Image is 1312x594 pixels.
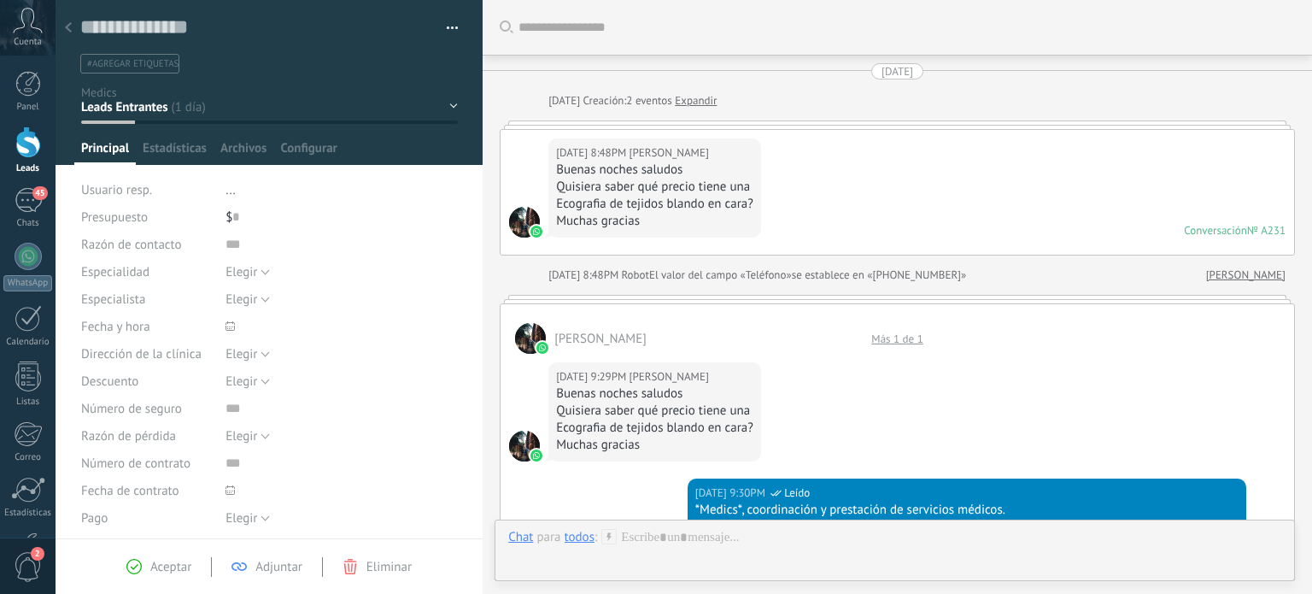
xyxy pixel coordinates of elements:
[81,403,182,415] span: Número de seguro
[255,559,302,575] span: Adjuntar
[81,209,148,226] span: Presupuesto
[225,510,257,526] span: Elegir
[556,179,753,196] div: Quisiera saber qué precio tiene una
[556,368,629,385] div: [DATE] 9:29PM
[630,368,709,385] span: Laura Romero León
[81,285,213,313] div: Especialista
[220,140,266,165] span: Archivos
[556,420,753,437] div: Ecografia de tejidos blando en cara?
[784,485,810,502] span: Leído
[225,373,257,390] span: Elegir
[509,207,540,238] span: Laura Romero León
[81,368,213,395] div: Descuento
[548,92,717,109] div: Creación:
[556,437,753,454] div: Muchas gracias
[81,266,149,279] span: Especialidad
[225,428,257,444] span: Elegir
[225,422,270,450] button: Elegir
[81,176,213,203] div: Usuario resp.
[81,477,213,504] div: Fecha de contrato
[556,144,629,162] div: [DATE] 8:48PM
[792,267,967,284] span: se establece en «[PHONE_NUMBER]»
[1206,267,1286,284] a: [PERSON_NAME]
[554,331,647,347] span: Laura Romero León
[81,430,176,443] span: Razón de pérdida
[366,559,412,575] span: Eliminar
[225,203,458,231] div: $
[881,63,913,79] div: [DATE]
[626,92,671,109] span: 2 eventos
[81,457,190,470] span: Número de contrato
[81,293,145,306] span: Especialista
[225,285,270,313] button: Elegir
[81,348,202,361] span: Dirección de la clínica
[225,291,257,308] span: Elegir
[225,504,270,532] button: Elegir
[81,450,213,477] div: Número de contrato
[3,508,53,519] div: Estadísticas
[695,502,1239,519] div: *Medics*, coordinación y prestación de servicios médicos.
[31,547,44,561] span: 2
[536,529,560,546] span: para
[81,203,213,231] div: Presupuesto
[81,504,213,532] div: Pago
[649,267,792,284] span: El valor del campo «Teléfono»
[81,321,150,333] span: Fecha y hora
[556,403,753,420] div: Quisiera saber qué precio tiene una
[81,532,213,559] div: Archivo
[81,395,213,422] div: Número de seguro
[3,275,52,291] div: WhatsApp
[556,162,753,179] div: Buenas noches saludos
[515,323,546,354] span: Laura Romero León
[225,264,257,280] span: Elegir
[3,163,53,174] div: Leads
[1247,223,1286,238] div: № A231
[3,452,53,463] div: Correo
[87,58,179,70] span: #agregar etiquetas
[565,529,594,544] div: todos
[225,368,270,395] button: Elegir
[225,340,270,368] button: Elegir
[14,37,42,48] span: Cuenta
[3,397,53,408] div: Listas
[81,313,213,340] div: Fecha y hora
[225,346,257,362] span: Elegir
[509,431,540,462] span: Laura Romero León
[530,450,542,462] img: waba.svg
[81,340,213,368] div: Dirección de la clínica
[530,226,542,238] img: waba.svg
[81,231,213,258] div: Razón de contacto
[81,375,138,388] span: Descuento
[81,182,152,198] span: Usuario resp.
[622,268,649,282] span: Robot
[280,140,337,165] span: Configurar
[548,92,583,109] div: [DATE]
[594,529,597,546] span: :
[675,92,717,109] a: Expandir
[863,332,931,346] div: Más 1 de 1
[695,485,768,502] div: [DATE] 9:30PM
[81,238,182,251] span: Razón de contacto
[536,342,548,354] img: waba.svg
[225,258,270,285] button: Elegir
[81,485,179,497] span: Fecha de contrato
[150,559,191,575] span: Aceptar
[1184,223,1247,238] div: Conversación
[81,140,129,165] span: Principal
[81,258,213,285] div: Especialidad
[3,218,53,229] div: Chats
[3,337,53,348] div: Calendario
[630,144,709,162] span: Laura Romero León
[143,140,207,165] span: Estadísticas
[81,422,213,450] div: Razón de pérdida
[32,186,47,200] span: 45
[556,213,753,230] div: Muchas gracias
[556,196,753,213] div: Ecografia de tejidos blando en cara?
[548,267,621,284] div: [DATE] 8:48PM
[556,385,753,403] div: Buenas noches saludos
[225,182,236,198] span: ...
[81,512,108,525] span: Pago
[3,102,53,113] div: Panel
